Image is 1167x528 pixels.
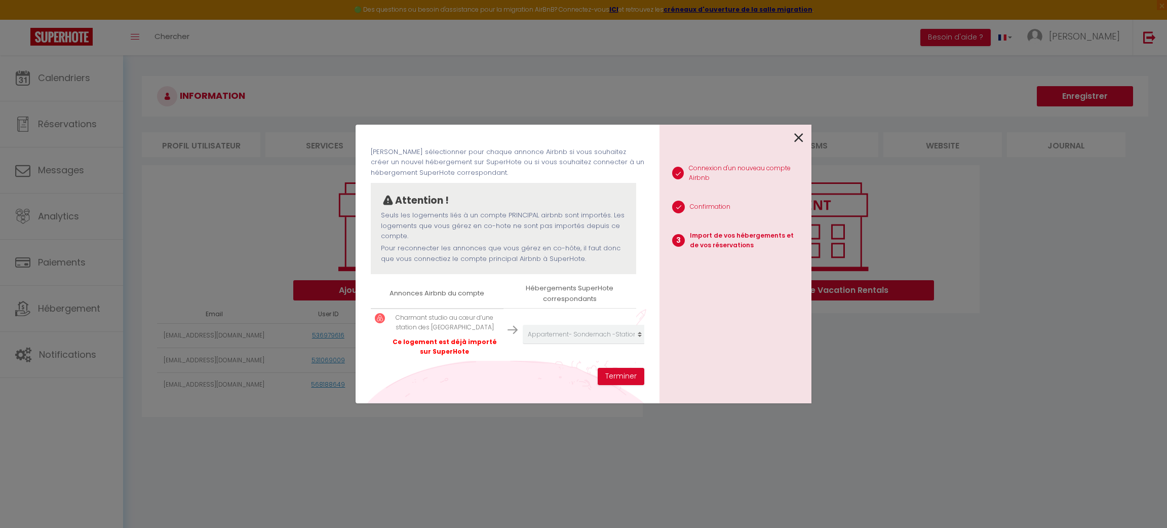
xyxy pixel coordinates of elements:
[672,234,685,247] span: 3
[381,243,626,264] p: Pour reconnecter les annonces que vous gérez en co-hôte, il faut donc que vous connectiez le comp...
[598,368,644,385] button: Terminer
[381,210,626,241] p: Seuls les logements liés à un compte PRINCIPAL airbnb sont importés. Les logements que vous gérez...
[690,231,803,250] p: Import de vos hébergements et de vos réservations
[390,337,499,357] p: Ce logement est déjà importé sur SuperHote
[371,279,503,308] th: Annonces Airbnb du compte
[390,313,499,332] p: Charmant studio au cœur d’une station des [GEOGRAPHIC_DATA]
[395,193,449,208] p: Attention !
[689,164,803,183] p: Connexion d'un nouveau compte Airbnb
[690,202,730,212] p: Confirmation
[371,147,644,178] p: [PERSON_NAME] sélectionner pour chaque annonce Airbnb si vous souhaitez créer un nouvel hébergeme...
[8,4,38,34] button: Ouvrir le widget de chat LiveChat
[503,279,636,308] th: Hébergements SuperHote correspondants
